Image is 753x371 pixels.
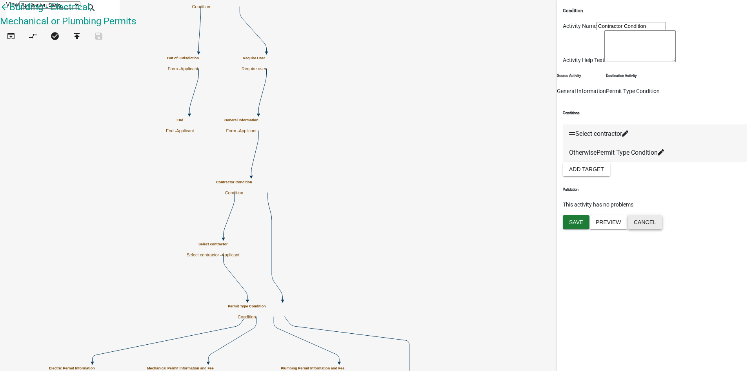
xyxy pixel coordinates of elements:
[44,28,66,45] button: No problems
[627,215,662,229] button: Cancel
[563,110,747,116] h6: Conditions
[569,129,741,139] div: Select contractor
[94,31,104,42] i: save
[563,162,610,176] button: Add Target
[569,148,741,157] div: Otherwise
[569,219,583,225] span: Save
[50,31,60,42] i: check_circle
[606,87,660,95] p: Permit Type Condition
[66,28,88,45] button: Publish
[22,28,44,45] button: Auto Layout
[563,187,747,192] h6: Validation
[597,149,658,156] span: Permit Type Condition
[563,7,747,14] h5: Condition
[72,31,82,42] i: publish
[557,73,606,79] h6: Source Activity
[28,31,38,42] i: compare_arrows
[563,201,747,209] p: This activity has no problems
[563,23,597,29] label: Activity Name
[589,215,627,229] button: Preview
[563,57,604,63] label: Activity Help Text
[606,73,660,79] h6: Destination Activity
[557,87,606,95] p: General Information
[6,31,16,42] i: open_in_browser
[563,215,589,229] button: Save
[88,28,110,45] button: Save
